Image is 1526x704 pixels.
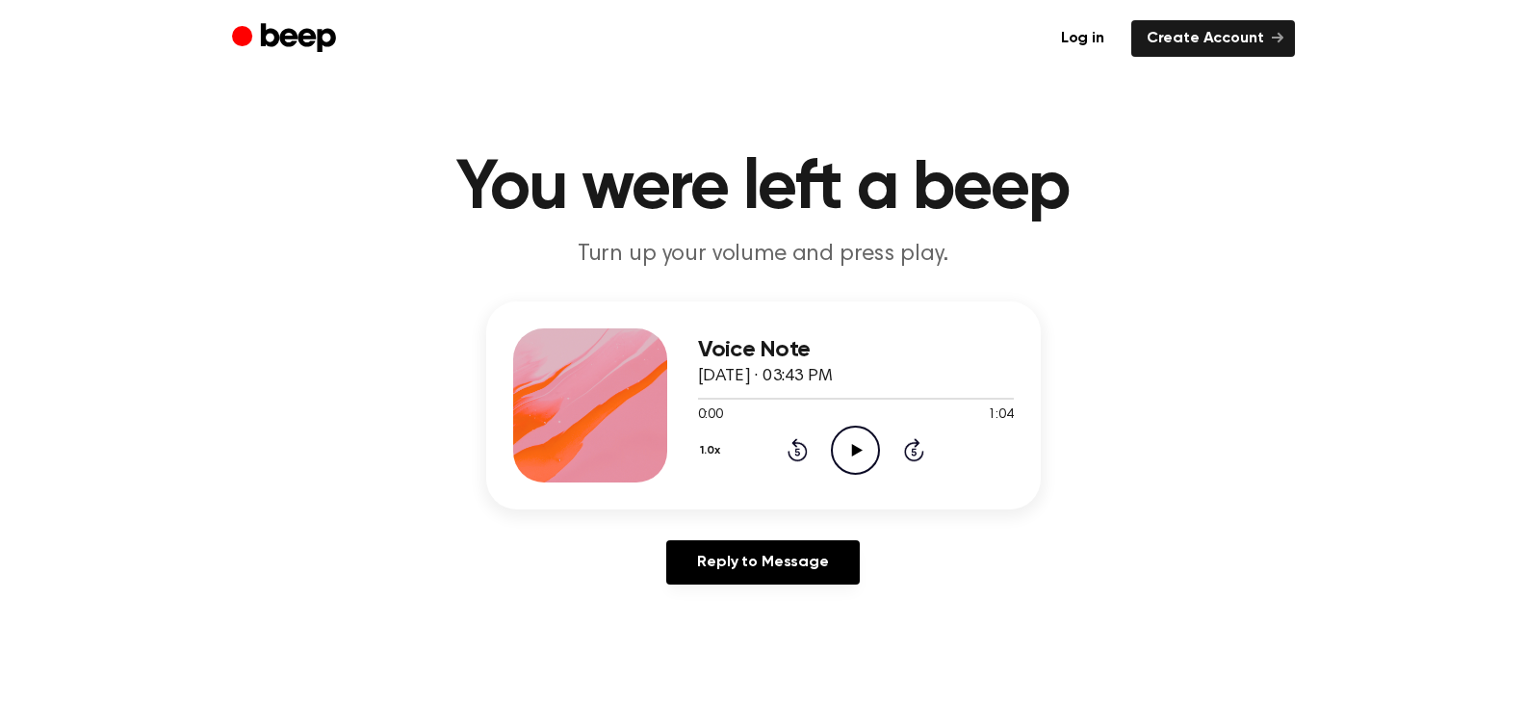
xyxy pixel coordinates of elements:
a: Log in [1046,20,1120,57]
p: Turn up your volume and press play. [394,239,1133,271]
span: 0:00 [698,405,723,426]
span: [DATE] · 03:43 PM [698,368,833,385]
span: 1:04 [988,405,1013,426]
button: 1.0x [698,434,728,467]
a: Create Account [1131,20,1295,57]
h1: You were left a beep [271,154,1256,223]
h3: Voice Note [698,337,1014,363]
a: Reply to Message [666,540,859,585]
a: Beep [232,20,341,58]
